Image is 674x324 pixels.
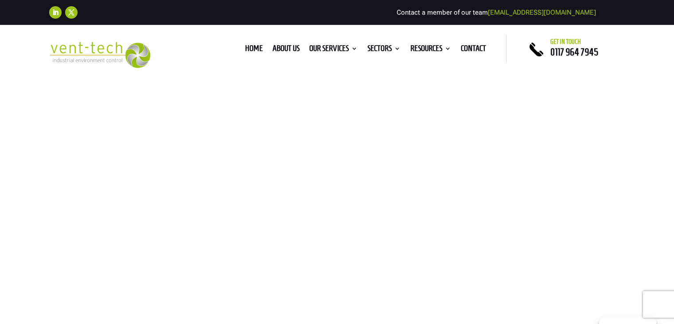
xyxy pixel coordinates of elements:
[367,45,401,55] a: Sectors
[488,8,596,16] a: [EMAIL_ADDRESS][DOMAIN_NAME]
[273,45,300,55] a: About us
[410,45,451,55] a: Resources
[397,8,596,16] span: Contact a member of our team
[245,45,263,55] a: Home
[550,38,581,45] span: Get in touch
[309,45,358,55] a: Our Services
[461,45,486,55] a: Contact
[49,6,62,19] a: Follow on LinkedIn
[49,42,151,68] img: 2023-09-27T08_35_16.549ZVENT-TECH---Clear-background
[550,47,598,57] a: 0117 964 7945
[65,6,78,19] a: Follow on X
